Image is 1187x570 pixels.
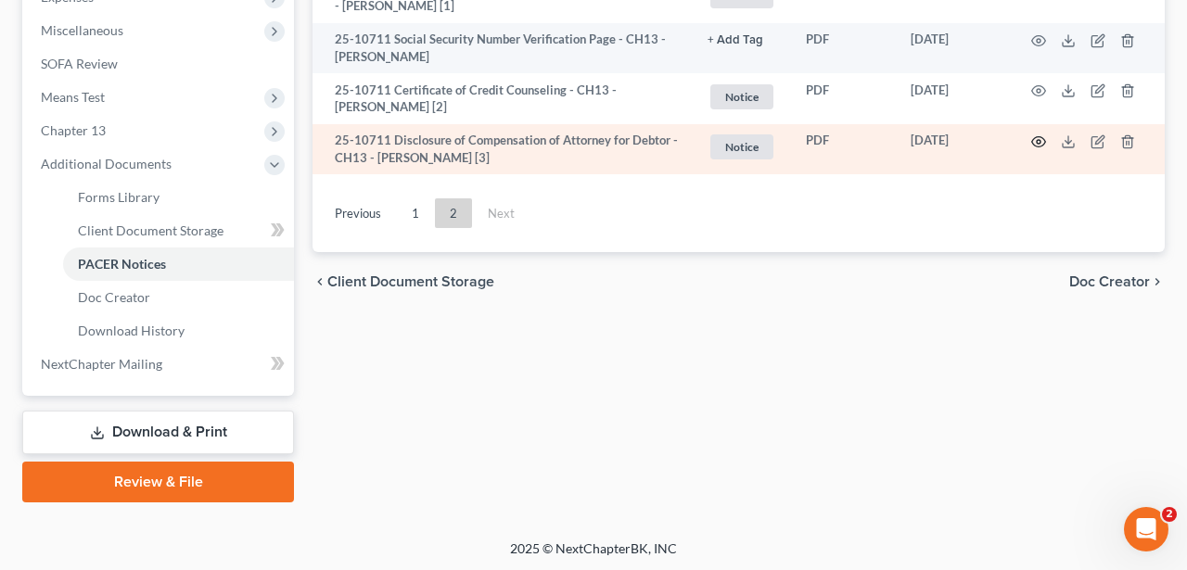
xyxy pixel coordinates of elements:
[22,411,294,454] a: Download & Print
[41,122,106,138] span: Chapter 13
[710,134,773,159] span: Notice
[313,124,693,175] td: 25-10711 Disclosure of Compensation of Attorney for Debtor - CH13 - [PERSON_NAME] [3]
[896,73,1009,124] td: [DATE]
[708,82,776,112] a: Notice
[78,256,166,272] span: PACER Notices
[313,274,327,289] i: chevron_left
[313,23,693,74] td: 25-10711 Social Security Number Verification Page - CH13 - [PERSON_NAME]
[41,356,162,372] span: NextChapter Mailing
[710,84,773,109] span: Notice
[896,124,1009,175] td: [DATE]
[397,198,434,228] a: 1
[896,23,1009,74] td: [DATE]
[1124,507,1168,551] iframe: Intercom live chat
[41,56,118,71] span: SOFA Review
[26,348,294,381] a: NextChapter Mailing
[791,23,896,74] td: PDF
[320,198,396,228] a: Previous
[78,222,223,238] span: Client Document Storage
[708,31,776,48] a: + Add Tag
[78,323,185,338] span: Download History
[327,274,494,289] span: Client Document Storage
[78,189,160,205] span: Forms Library
[1150,274,1165,289] i: chevron_right
[63,281,294,314] a: Doc Creator
[1162,507,1177,522] span: 2
[78,289,150,305] span: Doc Creator
[791,73,896,124] td: PDF
[41,89,105,105] span: Means Test
[708,132,776,162] a: Notice
[63,181,294,214] a: Forms Library
[26,47,294,81] a: SOFA Review
[41,156,172,171] span: Additional Documents
[22,462,294,502] a: Review & File
[1069,274,1150,289] span: Doc Creator
[708,34,763,46] button: + Add Tag
[313,73,693,124] td: 25-10711 Certificate of Credit Counseling - CH13 - [PERSON_NAME] [2]
[41,22,123,38] span: Miscellaneous
[791,124,896,175] td: PDF
[63,214,294,247] a: Client Document Storage
[435,198,472,228] a: 2
[63,247,294,281] a: PACER Notices
[1069,274,1165,289] button: Doc Creator chevron_right
[313,274,494,289] button: chevron_left Client Document Storage
[63,314,294,348] a: Download History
